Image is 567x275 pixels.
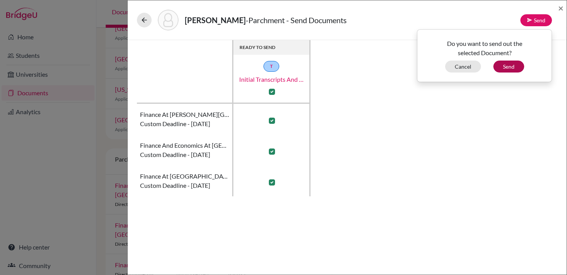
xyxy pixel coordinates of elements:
span: × [558,2,564,13]
span: Finance and Economics at [GEOGRAPHIC_DATA] [140,141,229,150]
span: Custom deadline - [DATE] [140,181,210,190]
a: T [263,61,279,72]
button: Close [558,3,564,13]
span: Custom deadline - [DATE] [140,150,210,159]
a: Initial Transcripts and Forecasted Grades [233,75,310,84]
button: Send [520,14,552,26]
button: Cancel [445,61,481,73]
p: Do you want to send out the selected Document? [423,39,546,57]
span: Finance at [PERSON_NAME][GEOGRAPHIC_DATA] [140,110,229,119]
button: Send [493,61,524,73]
div: Send [417,29,552,82]
span: Finance at [GEOGRAPHIC_DATA] [140,172,229,181]
strong: [PERSON_NAME] [185,15,246,25]
span: Custom deadline - [DATE] [140,119,210,128]
span: - Parchment - Send Documents [246,15,347,25]
th: READY TO SEND [233,40,310,55]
